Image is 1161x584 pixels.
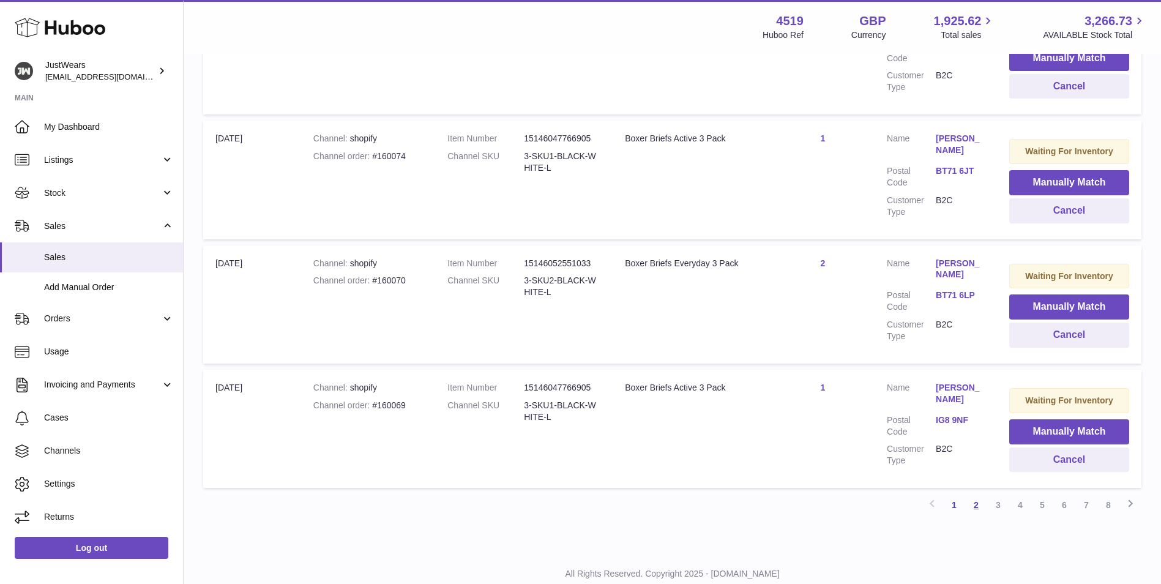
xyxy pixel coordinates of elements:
span: Listings [44,154,161,166]
strong: Channel [313,133,350,143]
div: shopify [313,258,423,269]
a: 8 [1097,494,1119,516]
button: Manually Match [1009,170,1129,195]
dt: Customer Type [887,70,936,93]
dt: Postal Code [887,414,936,438]
a: BT71 6JT [936,165,985,177]
span: Total sales [941,29,995,41]
dt: Channel SKU [447,400,524,423]
a: BT71 6LP [936,290,985,301]
button: Manually Match [1009,294,1129,320]
strong: 4519 [776,13,804,29]
div: JustWears [45,59,155,83]
dt: Customer Type [887,195,936,218]
dt: Name [887,133,936,159]
a: 1 [821,383,826,392]
strong: GBP [859,13,886,29]
dd: 15146047766905 [524,382,600,394]
span: Add Manual Order [44,282,174,293]
div: #160070 [313,275,423,286]
dt: Item Number [447,133,524,144]
td: [DATE] [203,245,301,364]
span: AVAILABLE Stock Total [1043,29,1146,41]
span: Returns [44,511,174,523]
dt: Channel SKU [447,151,524,174]
a: 3 [987,494,1009,516]
dt: Name [887,258,936,284]
div: Boxer Briefs Active 3 Pack [625,382,759,394]
button: Cancel [1009,198,1129,223]
dt: Customer Type [887,443,936,466]
span: Stock [44,187,161,199]
button: Cancel [1009,323,1129,348]
span: Channels [44,445,174,457]
a: [PERSON_NAME] [936,258,985,281]
dd: B2C [936,443,985,466]
dd: 3-SKU1-BLACK-WHITE-L [524,400,600,423]
button: Manually Match [1009,46,1129,71]
span: Usage [44,346,174,358]
dt: Channel SKU [447,275,524,298]
dd: 15146052551033 [524,258,600,269]
strong: Channel [313,258,350,268]
p: All Rights Reserved. Copyright 2025 - [DOMAIN_NAME] [193,568,1151,580]
button: Manually Match [1009,419,1129,444]
span: 1,925.62 [934,13,982,29]
dd: B2C [936,195,985,218]
span: Settings [44,478,174,490]
div: shopify [313,133,423,144]
td: [DATE] [203,370,301,488]
td: [DATE] [203,121,301,239]
dd: B2C [936,70,985,93]
a: 6 [1053,494,1075,516]
dt: Name [887,382,936,408]
a: IG8 9NF [936,414,985,426]
a: 1 [821,133,826,143]
div: #160069 [313,400,423,411]
dt: Item Number [447,258,524,269]
a: 2 [965,494,987,516]
button: Cancel [1009,447,1129,473]
a: 1,925.62 Total sales [934,13,996,41]
dt: Item Number [447,382,524,394]
strong: Waiting For Inventory [1025,271,1113,281]
strong: Channel order [313,275,373,285]
button: Cancel [1009,74,1129,99]
span: Sales [44,252,174,263]
strong: Channel order [313,151,373,161]
a: 5 [1031,494,1053,516]
div: Huboo Ref [763,29,804,41]
div: #160074 [313,151,423,162]
a: 4 [1009,494,1031,516]
dt: Customer Type [887,319,936,342]
a: Log out [15,537,168,559]
strong: Waiting For Inventory [1025,146,1113,156]
dd: 3-SKU1-BLACK-WHITE-L [524,151,600,174]
div: Boxer Briefs Active 3 Pack [625,133,759,144]
strong: Channel [313,383,350,392]
dd: 3-SKU2-BLACK-WHITE-L [524,275,600,298]
a: [PERSON_NAME] [936,133,985,156]
span: Orders [44,313,161,324]
span: 3,266.73 [1084,13,1132,29]
strong: Channel order [313,400,373,410]
a: 1 [943,494,965,516]
a: 2 [821,258,826,268]
a: [PERSON_NAME] [936,382,985,405]
strong: Waiting For Inventory [1025,395,1113,405]
img: internalAdmin-4519@internal.huboo.com [15,62,33,80]
span: My Dashboard [44,121,174,133]
dd: B2C [936,319,985,342]
a: 7 [1075,494,1097,516]
span: Sales [44,220,161,232]
dt: Postal Code [887,290,936,313]
a: 3,266.73 AVAILABLE Stock Total [1043,13,1146,41]
dt: Postal Code [887,165,936,189]
div: Currency [851,29,886,41]
div: shopify [313,382,423,394]
span: [EMAIL_ADDRESS][DOMAIN_NAME] [45,72,180,81]
span: Cases [44,412,174,424]
span: Invoicing and Payments [44,379,161,391]
dd: 15146047766905 [524,133,600,144]
div: Boxer Briefs Everyday 3 Pack [625,258,759,269]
